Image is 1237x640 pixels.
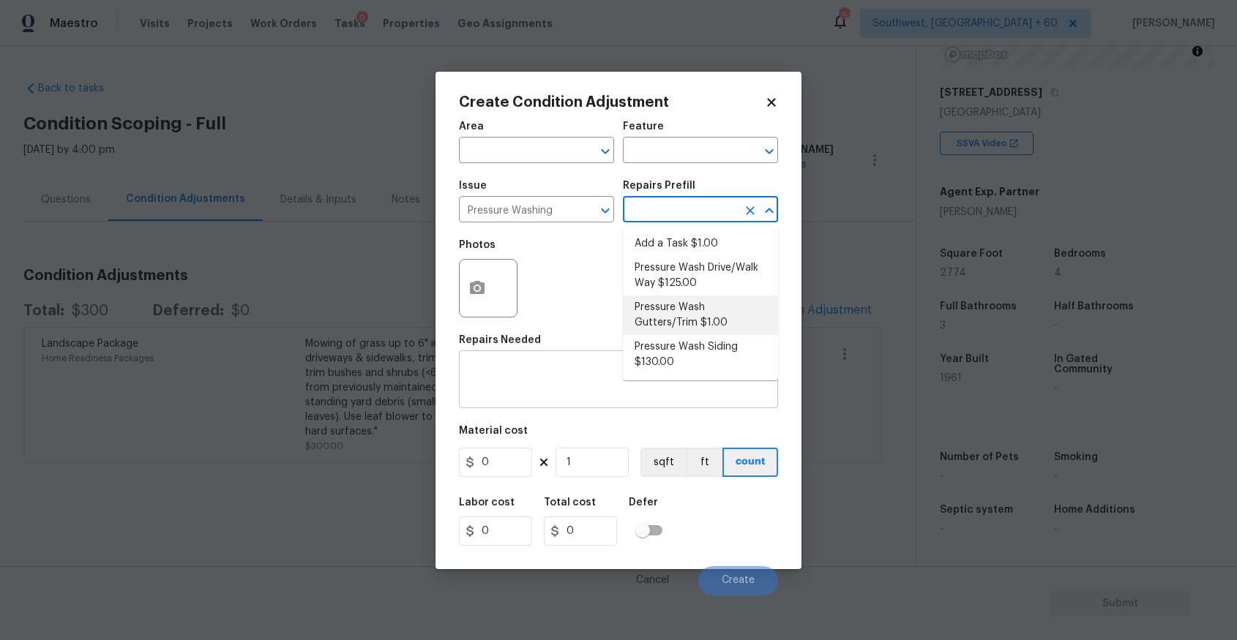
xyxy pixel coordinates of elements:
[623,256,778,295] li: Pressure Wash Drive/Walk Way $125.00
[640,448,686,477] button: sqft
[623,232,778,256] li: Add a Task $1.00
[459,95,765,110] h2: Create Condition Adjustment
[459,497,515,508] h5: Labor cost
[595,141,616,162] button: Open
[623,295,778,335] li: Pressure Wash Gutters/Trim $1.00
[722,448,778,477] button: count
[459,121,484,132] h5: Area
[459,240,496,250] h5: Photos
[722,575,755,586] span: Create
[636,575,669,586] span: Cancel
[544,497,596,508] h5: Total cost
[623,181,695,191] h5: Repairs Prefill
[686,448,722,477] button: ft
[613,566,692,595] button: Cancel
[698,566,778,595] button: Create
[459,335,541,345] h5: Repairs Needed
[459,426,528,436] h5: Material cost
[759,200,780,221] button: Close
[740,200,760,221] button: Clear
[623,121,664,132] h5: Feature
[595,200,616,221] button: Open
[623,335,778,374] li: Pressure Wash Siding $130.00
[629,497,658,508] h5: Defer
[759,141,780,162] button: Open
[459,181,487,191] h5: Issue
